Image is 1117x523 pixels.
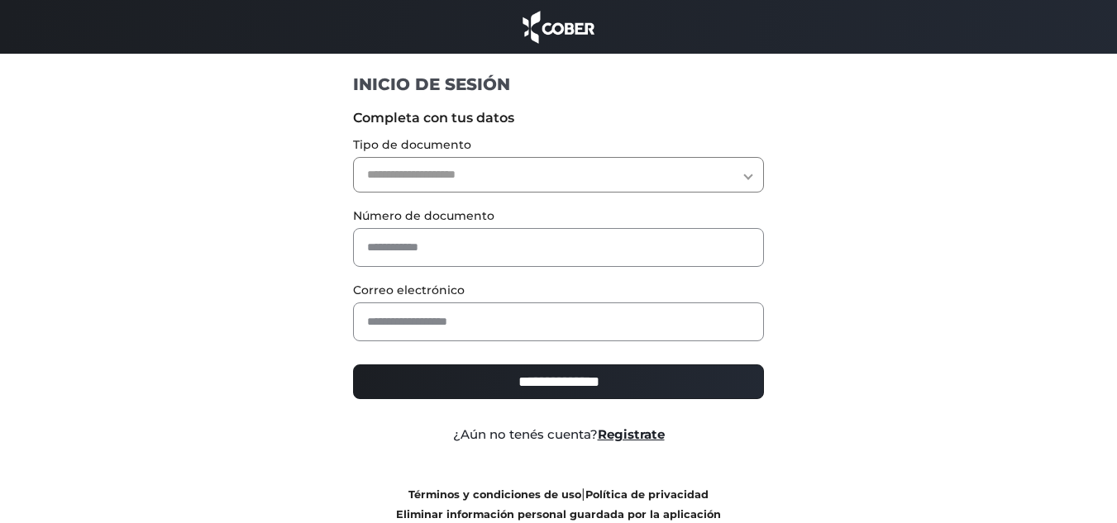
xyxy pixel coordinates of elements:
[353,136,764,154] label: Tipo de documento
[585,488,709,501] a: Política de privacidad
[353,282,764,299] label: Correo electrónico
[353,74,764,95] h1: INICIO DE SESIÓN
[518,8,599,45] img: cober_marca.png
[408,488,581,501] a: Términos y condiciones de uso
[353,207,764,225] label: Número de documento
[341,426,776,445] div: ¿Aún no tenés cuenta?
[353,108,764,128] label: Completa con tus datos
[396,508,721,521] a: Eliminar información personal guardada por la aplicación
[598,426,665,442] a: Registrate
